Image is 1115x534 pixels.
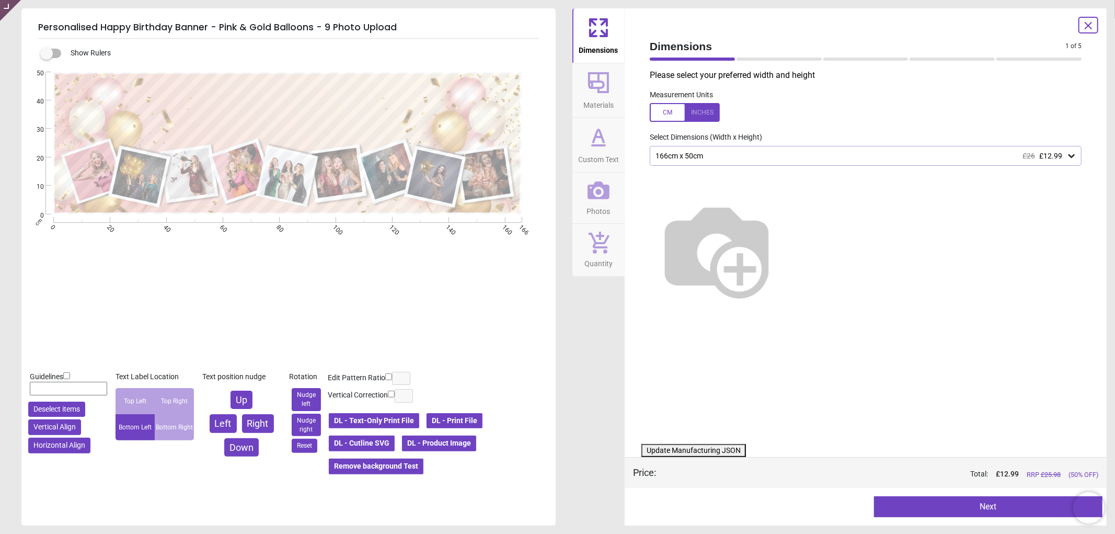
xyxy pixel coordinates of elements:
[292,414,321,437] button: Nudge right
[587,201,611,217] span: Photos
[292,439,317,453] button: Reset
[572,173,625,224] button: Photos
[572,224,625,276] button: Quantity
[650,39,1065,54] span: Dimensions
[210,414,237,433] button: Left
[672,469,1098,480] div: Total:
[224,438,259,457] button: Down
[116,388,155,414] div: Top Left
[1022,152,1035,160] span: £26
[231,391,252,409] button: Up
[328,412,420,430] button: DL - Text-Only Print File
[202,372,281,382] div: Text position nudge
[633,466,656,479] div: Price :
[47,47,556,60] div: Show Rulers
[116,414,155,440] div: Bottom Left
[328,458,424,475] button: Remove background Test
[328,373,385,383] label: Edit Pattern Ratio
[401,435,477,452] button: DL - Product Image
[155,388,194,414] div: Top Right
[38,17,539,39] h5: Personalised Happy Birthday Banner - Pink & Gold Balloons - 9 Photo Upload
[289,372,324,382] div: Rotation
[116,372,194,382] div: Text Label Location
[572,63,625,118] button: Materials
[292,388,321,411] button: Nudge left
[641,132,762,143] label: Select Dimensions (Width x Height)
[641,444,746,458] button: Update Manufacturing JSON
[572,118,625,172] button: Custom Text
[650,70,1090,81] p: Please select your preferred width and height
[1068,470,1098,480] span: (50% OFF)
[579,40,618,56] span: Dimensions
[426,412,484,430] button: DL - Print File
[650,183,784,316] img: Helper for size comparison
[1039,152,1062,160] span: £12.99
[328,390,388,401] label: Vertical Correction
[155,414,194,440] div: Bottom Right
[1073,492,1105,524] iframe: Brevo live chat
[1065,42,1082,51] span: 1 of 5
[578,150,619,165] span: Custom Text
[583,95,614,111] span: Materials
[28,402,85,417] button: Deselect items
[30,372,63,381] span: Guidelines
[242,414,274,433] button: Right
[24,69,44,78] span: 50
[874,496,1102,517] button: Next
[1027,470,1061,480] span: RRP
[996,469,1019,480] span: £
[584,254,613,269] span: Quantity
[1000,470,1019,478] span: 12.99
[572,8,625,63] button: Dimensions
[654,152,1066,161] div: 166cm x 50cm
[28,419,81,435] button: Vertical Align
[1041,471,1061,479] span: £ 25.98
[328,435,396,452] button: DL - Cutline SVG
[28,438,90,453] button: Horizontal Align
[650,90,713,100] label: Measurement Units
